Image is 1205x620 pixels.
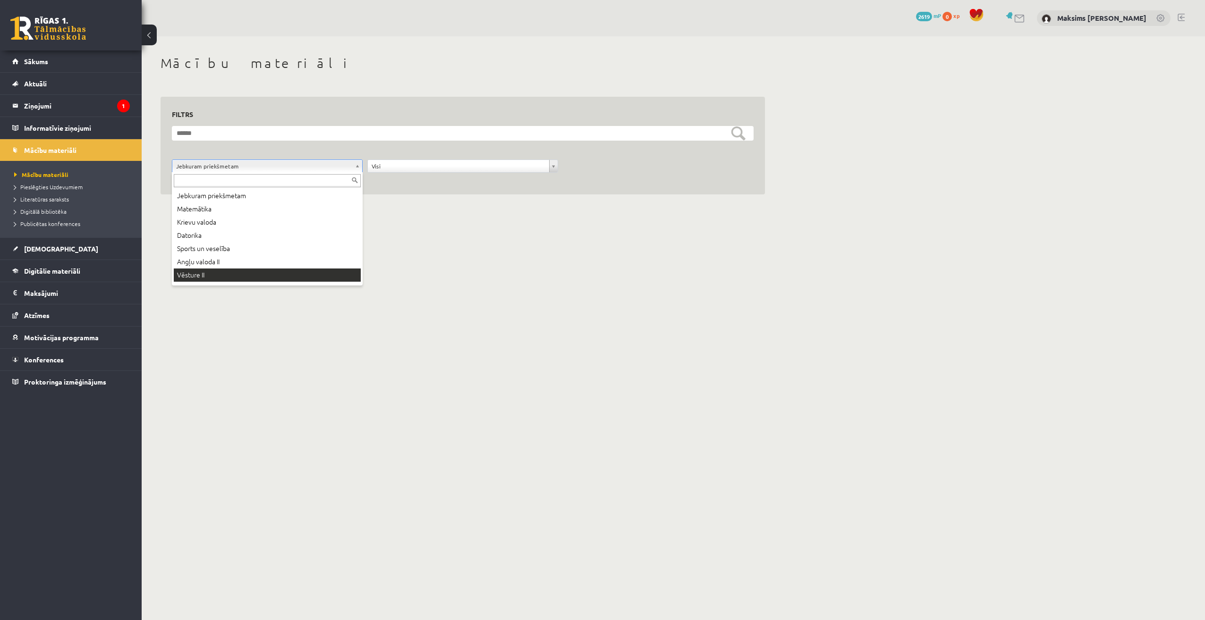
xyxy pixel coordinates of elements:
div: Angļu valoda II [174,255,361,268]
div: Vēsture II [174,268,361,282]
div: Krievu valoda [174,216,361,229]
div: Datorika [174,229,361,242]
div: Jebkuram priekšmetam [174,189,361,202]
div: Sports un veselība [174,242,361,255]
div: Uzņēmējdarbības pamati (Specializētais kurss) [174,282,361,295]
div: Matemātika [174,202,361,216]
